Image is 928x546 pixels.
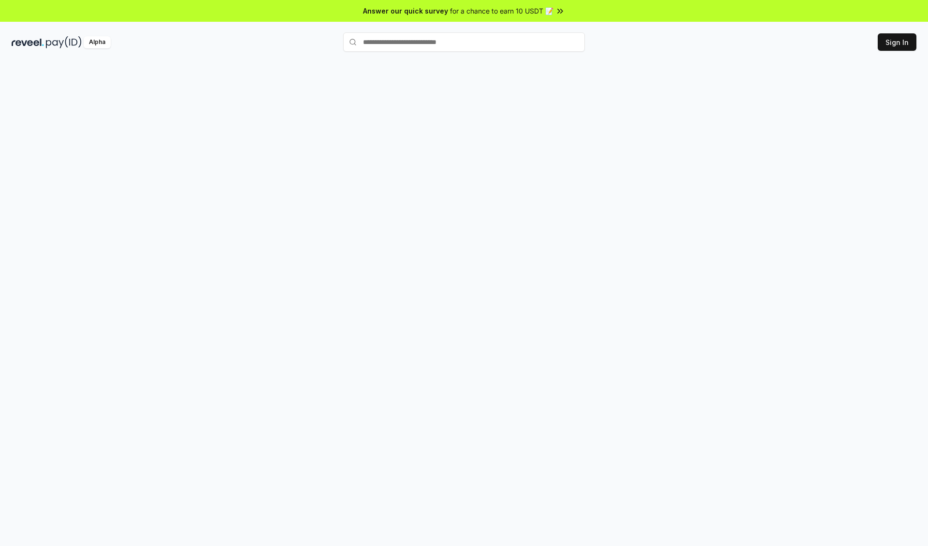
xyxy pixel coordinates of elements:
img: reveel_dark [12,36,44,48]
span: for a chance to earn 10 USDT 📝 [450,6,553,16]
button: Sign In [878,33,916,51]
span: Answer our quick survey [363,6,448,16]
div: Alpha [84,36,111,48]
img: pay_id [46,36,82,48]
